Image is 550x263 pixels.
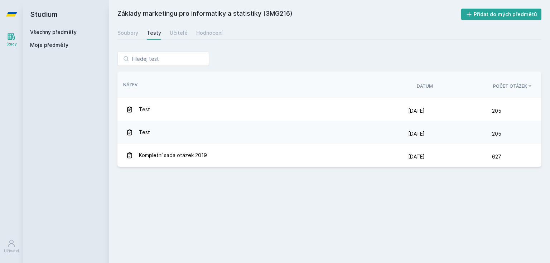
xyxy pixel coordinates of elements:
[408,154,425,160] span: [DATE]
[417,83,433,89] button: Datum
[493,83,533,89] button: Počet otázek
[4,248,19,254] div: Uživatel
[147,26,161,40] a: Testy
[117,26,138,40] a: Soubory
[117,144,541,167] a: Kompletní sada otázek 2019 [DATE] 627
[139,148,207,162] span: Kompletní sada otázek 2019
[493,83,527,89] span: Počet otázek
[117,98,541,121] a: Test [DATE] 205
[117,29,138,36] div: Soubory
[139,102,150,117] span: Test
[492,150,501,164] span: 627
[1,235,21,257] a: Uživatel
[196,29,223,36] div: Hodnocení
[408,131,425,137] span: [DATE]
[492,104,501,118] span: 205
[492,127,501,141] span: 205
[123,82,137,88] button: Název
[1,29,21,50] a: Study
[170,26,188,40] a: Učitelé
[30,29,77,35] a: Všechny předměty
[117,9,461,20] h2: Základy marketingu pro informatiky a statistiky (3MG216)
[30,42,68,49] span: Moje předměty
[170,29,188,36] div: Učitelé
[147,29,161,36] div: Testy
[461,9,542,20] button: Přidat do mých předmětů
[117,52,209,66] input: Hledej test
[117,121,541,144] a: Test [DATE] 205
[196,26,223,40] a: Hodnocení
[6,42,17,47] div: Study
[408,108,425,114] span: [DATE]
[139,125,150,140] span: Test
